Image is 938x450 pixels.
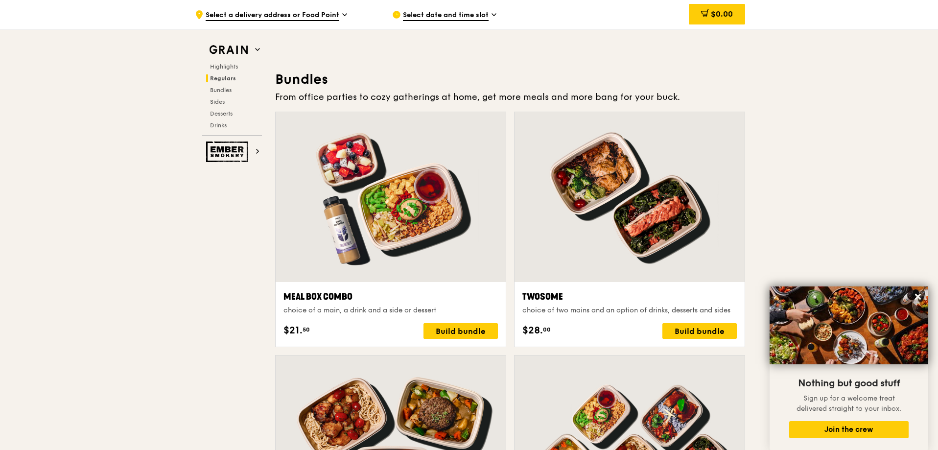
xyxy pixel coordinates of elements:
[522,290,737,304] div: Twosome
[543,326,551,333] span: 00
[770,286,928,364] img: DSC07876-Edit02-Large.jpeg
[797,394,901,413] span: Sign up for a welcome treat delivered straight to your inbox.
[210,87,232,94] span: Bundles
[283,290,498,304] div: Meal Box Combo
[423,323,498,339] div: Build bundle
[403,10,489,21] span: Select date and time slot
[210,63,238,70] span: Highlights
[711,9,733,19] span: $0.00
[522,323,543,338] span: $28.
[789,421,909,438] button: Join the crew
[283,323,303,338] span: $21.
[662,323,737,339] div: Build bundle
[910,289,926,305] button: Close
[206,142,251,162] img: Ember Smokery web logo
[522,306,737,315] div: choice of two mains and an option of drinks, desserts and sides
[283,306,498,315] div: choice of a main, a drink and a side or dessert
[303,326,310,333] span: 50
[210,122,227,129] span: Drinks
[210,75,236,82] span: Regulars
[275,90,745,104] div: From office parties to cozy gatherings at home, get more meals and more bang for your buck.
[210,98,225,105] span: Sides
[798,378,900,389] span: Nothing but good stuff
[275,71,745,88] h3: Bundles
[206,41,251,59] img: Grain web logo
[206,10,339,21] span: Select a delivery address or Food Point
[210,110,233,117] span: Desserts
